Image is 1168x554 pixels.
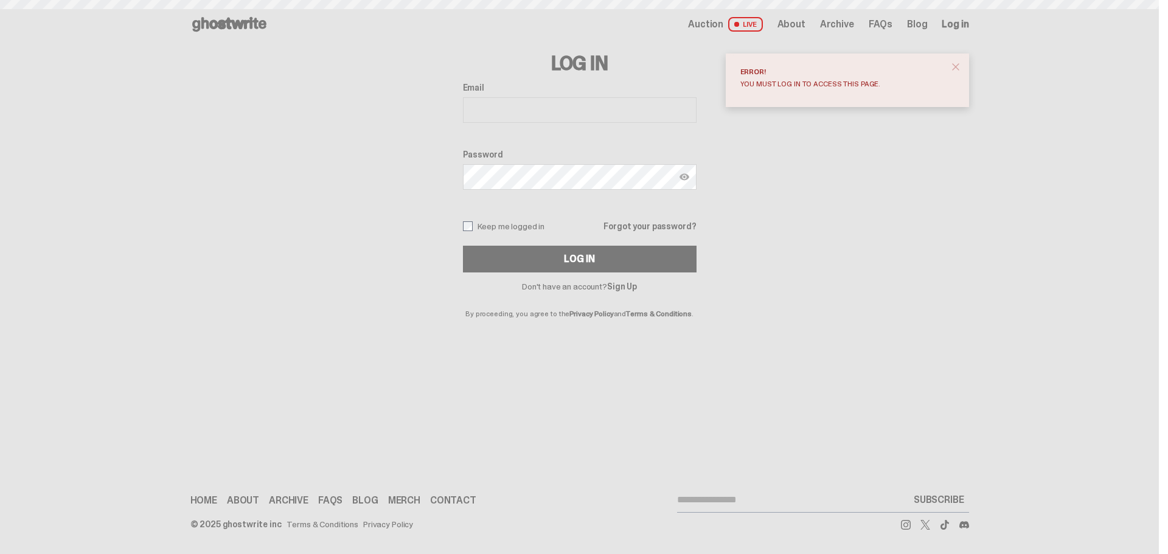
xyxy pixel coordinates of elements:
[909,488,969,512] button: SUBSCRIBE
[363,520,413,528] a: Privacy Policy
[463,221,473,231] input: Keep me logged in
[352,496,378,505] a: Blog
[463,282,697,291] p: Don't have an account?
[463,83,697,92] label: Email
[680,172,689,182] img: Show password
[945,56,967,78] button: close
[728,17,763,32] span: LIVE
[564,254,594,264] div: Log In
[907,19,927,29] a: Blog
[463,54,697,73] h3: Log In
[942,19,968,29] a: Log in
[430,496,476,505] a: Contact
[626,309,692,319] a: Terms & Conditions
[820,19,854,29] a: Archive
[740,80,945,88] div: You must log in to access this page.
[688,19,723,29] span: Auction
[777,19,805,29] a: About
[318,496,342,505] a: FAQs
[388,496,420,505] a: Merch
[190,496,217,505] a: Home
[190,520,282,528] div: © 2025 ghostwrite inc
[688,17,762,32] a: Auction LIVE
[607,281,637,292] a: Sign Up
[569,309,613,319] a: Privacy Policy
[287,520,358,528] a: Terms & Conditions
[463,221,545,231] label: Keep me logged in
[463,246,697,272] button: Log In
[740,68,945,75] div: Error!
[603,222,696,230] a: Forgot your password?
[463,291,697,317] p: By proceeding, you agree to the and .
[869,19,892,29] a: FAQs
[463,150,697,159] label: Password
[269,496,308,505] a: Archive
[227,496,259,505] a: About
